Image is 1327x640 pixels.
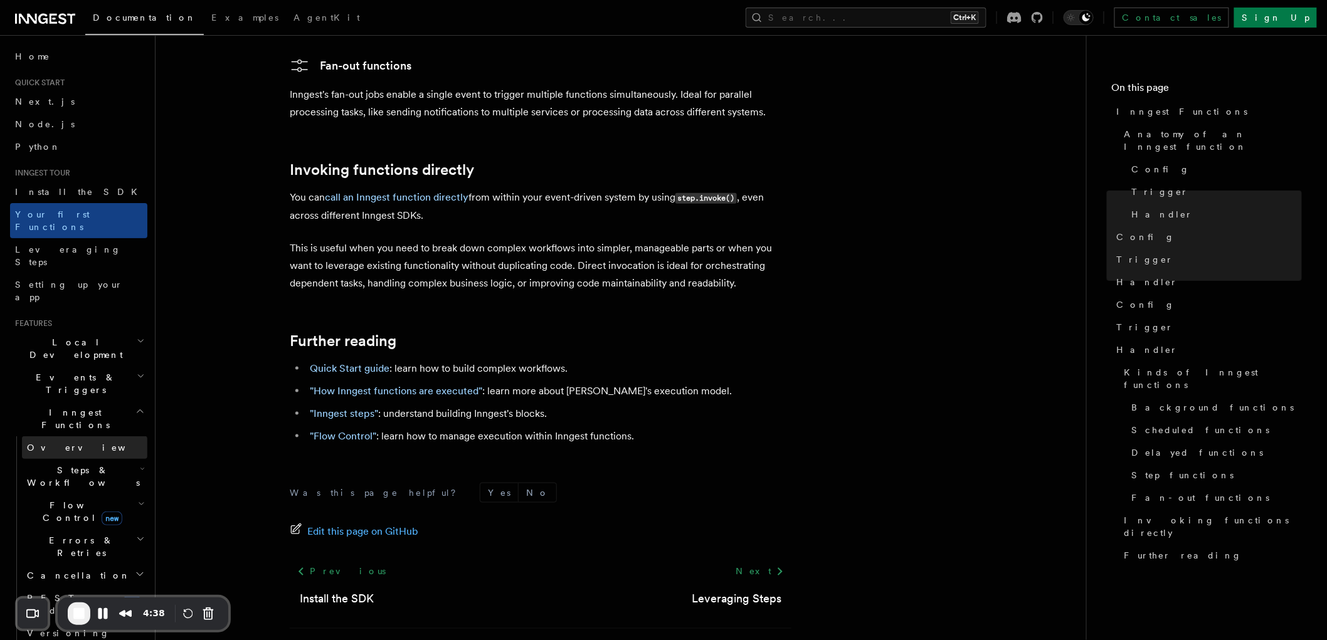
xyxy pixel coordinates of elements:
[1124,366,1302,391] span: Kinds of Inngest functions
[22,587,147,622] a: REST Endpointsnew
[480,483,518,502] button: Yes
[1132,469,1234,481] span: Step functions
[22,436,147,459] a: Overview
[22,569,130,582] span: Cancellation
[10,90,147,113] a: Next.js
[1064,10,1094,25] button: Toggle dark mode
[22,534,136,559] span: Errors & Retries
[1117,231,1175,243] span: Config
[290,86,791,121] p: Inngest's fan-out jobs enable a single event to trigger multiple functions simultaneously. Ideal ...
[306,360,791,377] li: : learn how to build complex workflows.
[290,486,465,499] p: Was this page helpful?
[1112,271,1302,293] a: Handler
[1117,298,1175,311] span: Config
[10,203,147,238] a: Your first Functions
[10,406,135,431] span: Inngest Functions
[1127,158,1302,181] a: Config
[306,428,791,445] li: : learn how to manage execution within Inngest functions.
[10,78,65,88] span: Quick start
[1127,419,1302,441] a: Scheduled functions
[10,401,147,436] button: Inngest Functions
[27,593,96,616] span: REST Endpoints
[290,189,791,224] p: You can from within your event-driven system by using , even across different Inngest SDKs.
[1117,344,1178,356] span: Handler
[93,13,196,23] span: Documentation
[10,181,147,203] a: Install the SDK
[1117,253,1174,266] span: Trigger
[211,13,278,23] span: Examples
[1119,509,1302,544] a: Invoking functions directly
[22,459,147,494] button: Steps & Workflows
[22,494,147,529] button: Flow Controlnew
[1132,424,1270,436] span: Scheduled functions
[1127,203,1302,226] a: Handler
[325,191,468,203] a: call an Inngest function directly
[293,13,360,23] span: AgentKit
[1127,486,1302,509] a: Fan-out functions
[10,371,137,396] span: Events & Triggers
[10,45,147,68] a: Home
[102,511,122,525] span: new
[1112,316,1302,338] a: Trigger
[728,560,791,583] a: Next
[1112,293,1302,316] a: Config
[1112,80,1302,100] h4: On this page
[1234,8,1317,28] a: Sign Up
[1132,208,1193,221] span: Handler
[1112,100,1302,123] a: Inngest Functions
[1117,276,1178,288] span: Handler
[290,332,396,350] a: Further reading
[675,193,737,204] code: step.invoke()
[22,564,147,587] button: Cancellation
[1127,441,1302,464] a: Delayed functions
[85,4,204,35] a: Documentation
[1132,491,1270,504] span: Fan-out functions
[1112,338,1302,361] a: Handler
[15,50,50,63] span: Home
[1127,181,1302,203] a: Trigger
[10,238,147,273] a: Leveraging Steps
[22,499,138,524] span: Flow Control
[10,331,147,366] button: Local Development
[1117,321,1174,333] span: Trigger
[692,590,781,608] a: Leveraging Steps
[15,187,145,197] span: Install the SDK
[1132,446,1264,459] span: Delayed functions
[951,11,979,24] kbd: Ctrl+K
[290,560,393,583] a: Previous
[300,590,374,608] a: Install the SDK
[290,239,791,292] p: This is useful when you need to break down complex workflows into simpler, manageable parts or wh...
[27,443,156,453] span: Overview
[1112,226,1302,248] a: Config
[15,142,61,152] span: Python
[286,4,367,34] a: AgentKit
[1132,186,1189,198] span: Trigger
[15,119,75,129] span: Node.js
[310,407,378,419] a: "Inngest steps"
[519,483,556,502] button: No
[290,523,418,540] a: Edit this page on GitHub
[15,280,123,302] span: Setting up your app
[1127,396,1302,419] a: Background functions
[310,385,482,397] a: "How Inngest functions are executed"
[15,244,121,267] span: Leveraging Steps
[1119,361,1302,396] a: Kinds of Inngest functions
[27,628,110,638] span: Versioning
[10,318,52,328] span: Features
[10,336,137,361] span: Local Development
[1132,401,1294,414] span: Background functions
[10,168,70,178] span: Inngest tour
[290,56,411,76] a: Fan-out functions
[1124,549,1242,562] span: Further reading
[10,113,147,135] a: Node.js
[310,430,376,442] a: "Flow Control"
[1124,128,1302,153] span: Anatomy of an Inngest function
[15,97,75,107] span: Next.js
[1132,163,1190,176] span: Config
[10,366,147,401] button: Events & Triggers
[290,161,474,179] a: Invoking functions directly
[22,464,140,489] span: Steps & Workflows
[1112,248,1302,271] a: Trigger
[1114,8,1229,28] a: Contact sales
[1119,544,1302,567] a: Further reading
